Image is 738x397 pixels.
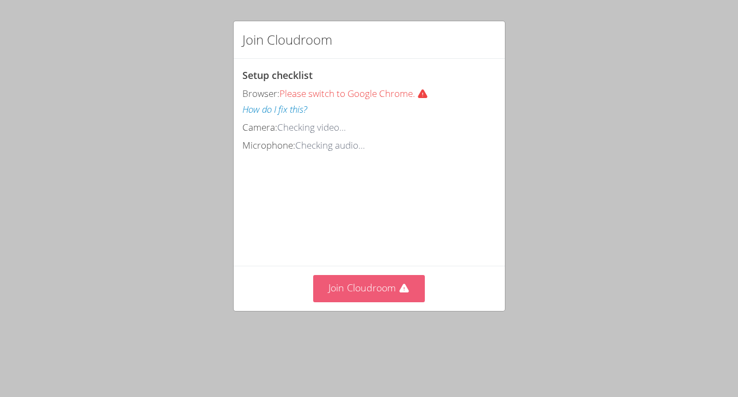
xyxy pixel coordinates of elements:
span: Checking audio... [295,139,365,151]
span: Microphone: [242,139,295,151]
span: Browser: [242,87,279,100]
button: Join Cloudroom [313,275,425,302]
button: How do I fix this? [242,102,307,118]
span: Camera: [242,121,277,133]
span: Please switch to Google Chrome. [279,87,437,100]
span: Setup checklist [242,69,313,82]
h2: Join Cloudroom [242,30,332,50]
span: Checking video... [277,121,346,133]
